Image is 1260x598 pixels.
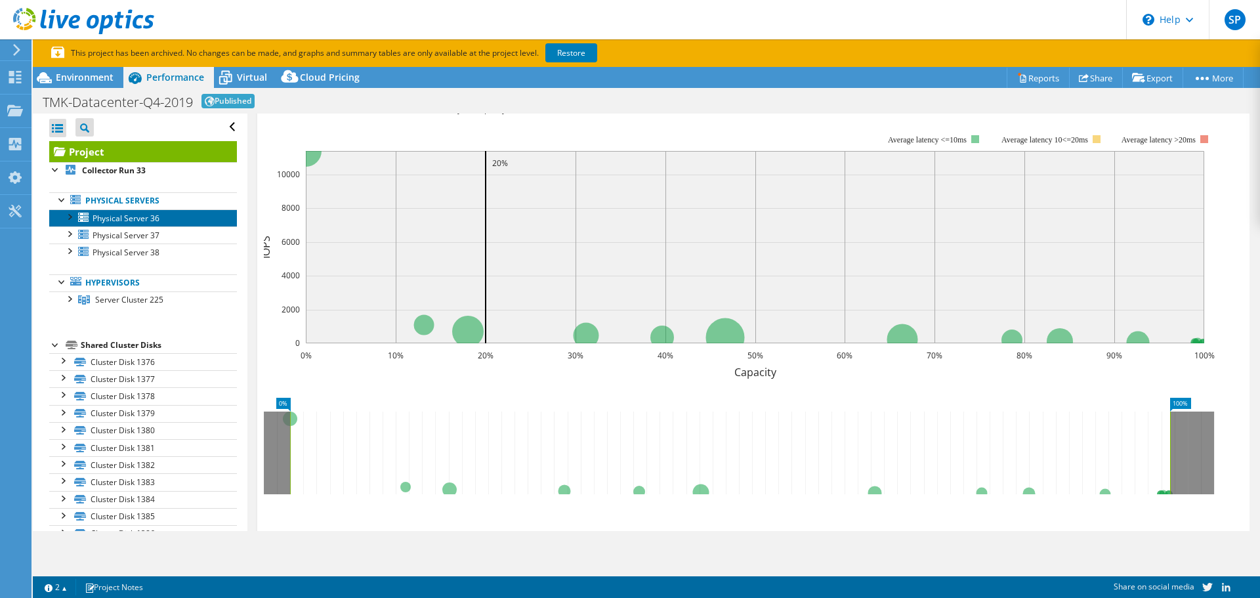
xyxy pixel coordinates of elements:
text: 90% [1106,350,1122,361]
a: Collector Run 33 [49,162,237,179]
a: Reports [1007,68,1070,88]
text: Average latency >20ms [1122,135,1196,144]
a: Project [49,141,237,162]
a: Hypervisors [49,274,237,291]
b: Collector Run 33 [82,165,146,176]
text: 80% [1017,350,1032,361]
text: 10% [388,350,404,361]
text: 60% [837,350,852,361]
span: SP [1225,9,1246,30]
div: Shared Cluster Disks [81,337,237,353]
a: Cluster Disk 1385 [49,508,237,525]
text: 20% [492,158,508,169]
p: This project has been archived. No changes can be made, and graphs and summary tables are only av... [51,46,694,60]
a: Physical Servers [49,192,237,209]
span: Server Cluster 225 [95,294,163,305]
a: Export [1122,68,1183,88]
a: Cluster Disk 1382 [49,456,237,473]
text: 0 [295,337,300,349]
a: 2 [35,579,76,595]
span: Environment [56,71,114,83]
span: Physical Server 38 [93,247,159,258]
span: Physical Server 37 [93,230,159,241]
text: 30% [568,350,583,361]
text: 20% [478,350,493,361]
span: 83% of IOPS falls on 20% of your capacity (3.05 TiB) [356,104,543,115]
span: Virtual [237,71,267,83]
svg: \n [1143,14,1154,26]
span: Cloud Pricing [300,71,360,83]
text: 6000 [282,236,300,247]
a: Cluster Disk 1384 [49,491,237,508]
a: Restore [545,43,597,62]
text: 4000 [282,270,300,281]
span: Workload Concentration: [264,104,354,115]
span: Published [201,94,255,108]
text: 10000 [277,169,300,180]
a: Server Cluster 225 [49,291,237,309]
text: 70% [927,350,942,361]
h1: TMK-Datacenter-Q4-2019 [43,96,193,109]
a: Share [1069,68,1123,88]
text: IOPS [259,236,273,259]
text: 2000 [282,304,300,315]
a: Cluster Disk 1381 [49,439,237,456]
span: Performance [146,71,204,83]
a: Project Notes [75,579,152,595]
a: Cluster Disk 1379 [49,405,237,422]
a: Cluster Disk 1386 [49,525,237,542]
tspan: Average latency 10<=20ms [1001,135,1088,144]
text: 100% [1194,350,1215,361]
text: 40% [658,350,673,361]
a: Cluster Disk 1377 [49,370,237,387]
a: Physical Server 38 [49,244,237,261]
a: Cluster Disk 1383 [49,473,237,490]
span: Share on social media [1114,581,1194,592]
tspan: Average latency <=10ms [888,135,967,144]
text: Capacity [734,365,777,379]
text: 50% [747,350,763,361]
a: Physical Server 37 [49,226,237,244]
text: 0% [301,350,312,361]
text: 8000 [282,202,300,213]
a: Cluster Disk 1378 [49,387,237,404]
a: More [1183,68,1244,88]
span: Physical Server 36 [93,213,159,224]
a: Cluster Disk 1380 [49,422,237,439]
a: Physical Server 36 [49,209,237,226]
a: Cluster Disk 1376 [49,353,237,370]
